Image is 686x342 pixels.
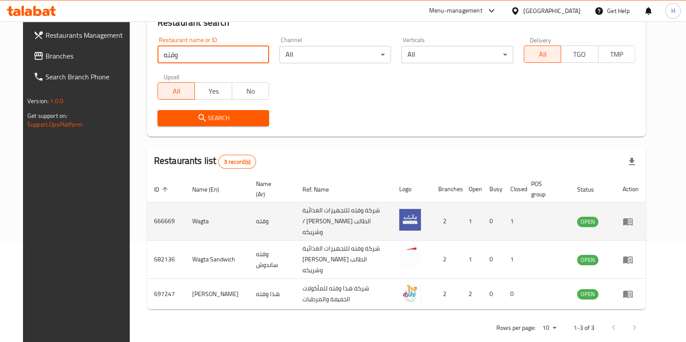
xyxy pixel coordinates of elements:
[279,46,391,63] div: All
[218,155,256,169] div: Total records count
[602,48,632,61] span: TMP
[164,113,262,124] span: Search
[302,184,340,195] span: Ref. Name
[503,241,524,279] td: 1
[164,74,180,80] label: Upsell
[185,202,249,241] td: Wagta
[295,241,392,279] td: شركة وقته للتجهيزات الغذائية [PERSON_NAME] الطالب وشريكه
[577,184,605,195] span: Status
[147,176,646,309] table: enhanced table
[482,241,503,279] td: 0
[431,202,462,241] td: 2
[399,281,421,303] img: Hatha Waqtah
[295,279,392,309] td: شركة هذا وقته للمأكولات الخفيفة والمرطبات
[158,110,269,126] button: Search
[27,119,82,130] a: Support.OpsPlatform
[219,158,256,166] span: 3 record(s)
[26,66,138,87] a: Search Branch Phone
[523,6,581,16] div: [GEOGRAPHIC_DATA]
[295,202,392,241] td: شركة وقته للتجهيزات الغذائية / [PERSON_NAME] الطالب وشريكه
[161,85,191,98] span: All
[623,289,639,299] div: Menu
[147,279,185,309] td: 697247
[503,279,524,309] td: 0
[503,202,524,241] td: 1
[462,176,482,202] th: Open
[236,85,266,98] span: No
[185,241,249,279] td: Wagta Sandwich
[249,279,295,309] td: هذا وقته
[154,154,256,169] h2: Restaurants list
[194,82,232,100] button: Yes
[524,46,561,63] button: All
[401,46,513,63] div: All
[399,247,421,269] img: Wagta Sandwich
[27,95,49,107] span: Version:
[50,95,63,107] span: 1.0.0
[496,322,535,333] p: Rows per page:
[46,51,131,61] span: Branches
[147,241,185,279] td: 682136
[577,289,598,300] div: OPEN
[232,82,269,100] button: No
[256,179,285,199] span: Name (Ar)
[249,241,295,279] td: وقته ساندوش
[528,48,558,61] span: All
[158,82,195,100] button: All
[46,30,131,40] span: Restaurants Management
[399,209,421,231] img: Wagta
[147,202,185,241] td: 666669
[158,46,269,63] input: Search for restaurant name or ID..
[185,279,249,309] td: [PERSON_NAME]
[462,279,482,309] td: 2
[616,176,646,202] th: Action
[46,72,131,82] span: Search Branch Phone
[482,202,503,241] td: 0
[26,46,138,66] a: Branches
[198,85,228,98] span: Yes
[561,46,598,63] button: TGO
[565,48,594,61] span: TGO
[154,184,171,195] span: ID
[429,6,482,16] div: Menu-management
[530,37,551,43] label: Delivery
[671,6,675,16] span: H
[482,279,503,309] td: 0
[462,241,482,279] td: 1
[482,176,503,202] th: Busy
[431,241,462,279] td: 2
[392,176,431,202] th: Logo
[249,202,295,241] td: وقته
[27,110,67,121] span: Get support on:
[577,255,598,265] div: OPEN
[574,322,594,333] p: 1-3 of 3
[431,176,462,202] th: Branches
[431,279,462,309] td: 2
[577,217,598,227] span: OPEN
[192,184,230,195] span: Name (En)
[598,46,635,63] button: TMP
[26,25,138,46] a: Restaurants Management
[539,322,560,335] div: Rows per page:
[577,255,598,265] span: OPEN
[462,202,482,241] td: 1
[158,16,635,29] h2: Restaurant search
[503,176,524,202] th: Closed
[621,151,642,172] div: Export file
[531,179,560,199] span: POS group
[577,289,598,299] span: OPEN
